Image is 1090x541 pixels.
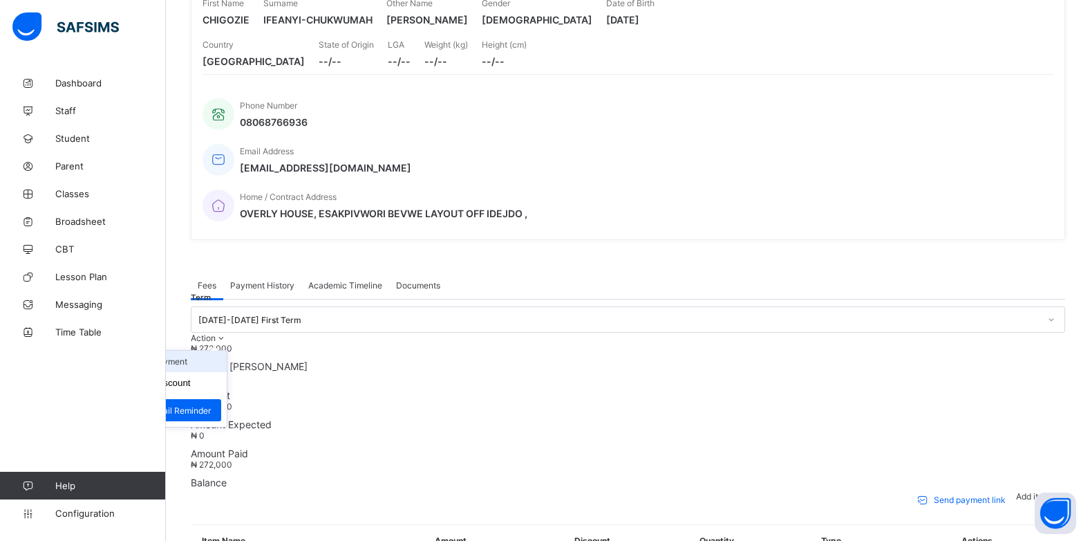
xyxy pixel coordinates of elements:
[119,378,191,388] button: Manage Discount
[55,508,165,519] span: Configuration
[482,39,527,50] span: Height (cm)
[1035,493,1076,534] button: Open asap
[191,419,1065,430] span: Amount Expected
[191,459,232,470] span: ₦ 272,000
[203,14,250,26] span: CHIGOZIE
[424,39,468,50] span: Weight (kg)
[191,430,205,441] span: ₦ 0
[55,105,166,116] span: Staff
[240,146,294,156] span: Email Address
[388,39,404,50] span: LGA
[113,351,227,372] li: dropdown-list-item-text-0
[388,55,411,67] span: --/--
[396,280,440,291] span: Documents
[55,299,166,310] span: Messaging
[482,55,527,67] span: --/--
[55,188,166,199] span: Classes
[934,495,1006,505] span: Send payment link
[1016,491,1050,502] span: Add item
[12,12,119,42] img: safsims
[55,327,166,338] span: Time Table
[308,280,382,291] span: Academic Timeline
[230,280,294,291] span: Payment History
[113,372,227,394] li: dropdown-list-item-text-1
[191,333,216,343] span: Action
[191,293,211,302] span: Term
[113,394,227,427] li: dropdown-list-item-text-2
[240,100,297,111] span: Phone Number
[203,39,234,50] span: Country
[240,192,337,202] span: Home / Contract Address
[55,77,166,89] span: Dashboard
[198,280,216,291] span: Fees
[319,55,374,67] span: --/--
[55,161,166,172] span: Parent
[319,39,374,50] span: State of Origin
[240,116,308,128] span: 08068766936
[55,480,165,491] span: Help
[55,133,166,144] span: Student
[55,271,166,282] span: Lesson Plan
[129,405,211,416] span: Send Email Reminder
[203,55,305,67] span: [GEOGRAPHIC_DATA]
[263,14,373,26] span: IFEANYI-CHUKWUMAH
[240,162,411,174] span: [EMAIL_ADDRESS][DOMAIN_NAME]
[606,14,655,26] span: [DATE]
[191,360,1065,372] span: Student [PERSON_NAME]
[191,389,1065,401] span: Discount
[191,448,1065,459] span: Amount Paid
[386,14,468,26] span: [PERSON_NAME]
[55,244,166,255] span: CBT
[482,14,592,26] span: [DEMOGRAPHIC_DATA]
[198,315,1040,325] div: [DATE]-[DATE] First Term
[55,216,166,227] span: Broadsheet
[191,477,1065,488] span: Balance
[240,208,527,219] span: OVERLY HOUSE, ESAKPIVWORI BEVWE LAYOUT OFF IDEJDO ,
[424,55,468,67] span: --/--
